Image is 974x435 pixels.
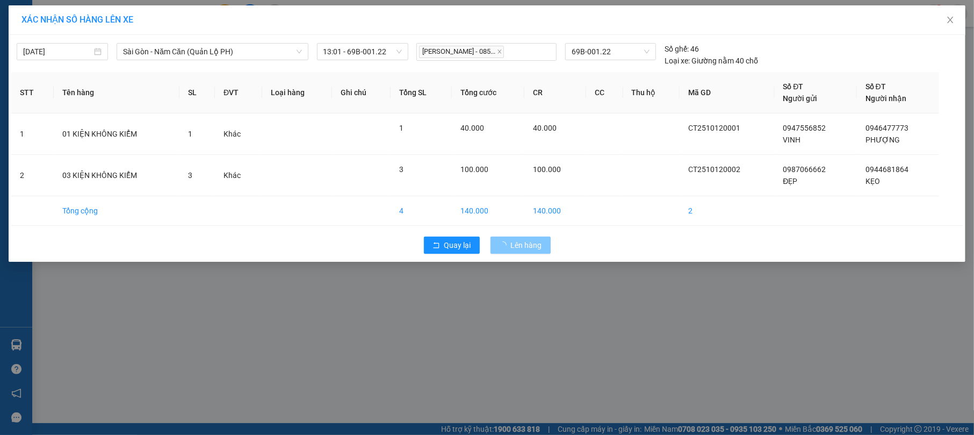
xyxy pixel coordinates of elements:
[54,196,179,226] td: Tổng cộng
[665,43,689,55] span: Số ghế:
[391,72,452,113] th: Tổng SL
[688,124,740,132] span: CT2510120001
[188,130,192,138] span: 1
[54,72,179,113] th: Tên hàng
[123,44,301,60] span: Sài Gòn - Năm Căn (Quản Lộ PH)
[54,155,179,196] td: 03 KIỆN KHÔNG KIỂM
[865,82,886,91] span: Số ĐT
[460,165,488,174] span: 100.000
[215,113,262,155] td: Khác
[490,237,551,254] button: Lên hàng
[935,5,965,35] button: Close
[783,177,798,186] span: ĐẸP
[665,55,690,67] span: Loại xe:
[623,72,680,113] th: Thu hộ
[524,196,586,226] td: 140.000
[460,124,484,132] span: 40.000
[680,72,775,113] th: Mã GD
[665,43,699,55] div: 46
[783,136,801,144] span: VINH
[11,155,54,196] td: 2
[533,165,561,174] span: 100.000
[432,241,440,250] span: rollback
[783,94,818,103] span: Người gửi
[586,72,623,113] th: CC
[783,165,826,174] span: 0987066662
[865,94,906,103] span: Người nhận
[391,196,452,226] td: 4
[424,237,480,254] button: rollbackQuay lại
[54,113,179,155] td: 01 KIỆN KHÔNG KIỂM
[23,46,92,58] input: 12/10/2025
[946,16,955,24] span: close
[215,72,262,113] th: ĐVT
[533,124,557,132] span: 40.000
[452,72,524,113] th: Tổng cước
[865,136,900,144] span: PHƯỢNG
[323,44,402,60] span: 13:01 - 69B-001.22
[497,49,502,54] span: close
[499,241,511,249] span: loading
[783,124,826,132] span: 0947556852
[511,239,542,251] span: Lên hàng
[215,155,262,196] td: Khác
[665,55,758,67] div: Giường nằm 40 chỗ
[399,165,403,174] span: 3
[419,46,504,58] span: [PERSON_NAME] - 085...
[572,44,650,60] span: 69B-001.22
[262,72,332,113] th: Loại hàng
[680,196,775,226] td: 2
[865,177,880,186] span: KẸO
[332,72,391,113] th: Ghi chú
[444,239,471,251] span: Quay lại
[296,48,302,55] span: down
[11,113,54,155] td: 1
[11,72,54,113] th: STT
[179,72,215,113] th: SL
[399,124,403,132] span: 1
[865,124,908,132] span: 0946477773
[783,82,804,91] span: Số ĐT
[188,171,192,180] span: 3
[21,15,133,25] span: XÁC NHẬN SỐ HÀNG LÊN XE
[524,72,586,113] th: CR
[865,165,908,174] span: 0944681864
[452,196,524,226] td: 140.000
[688,165,740,174] span: CT2510120002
